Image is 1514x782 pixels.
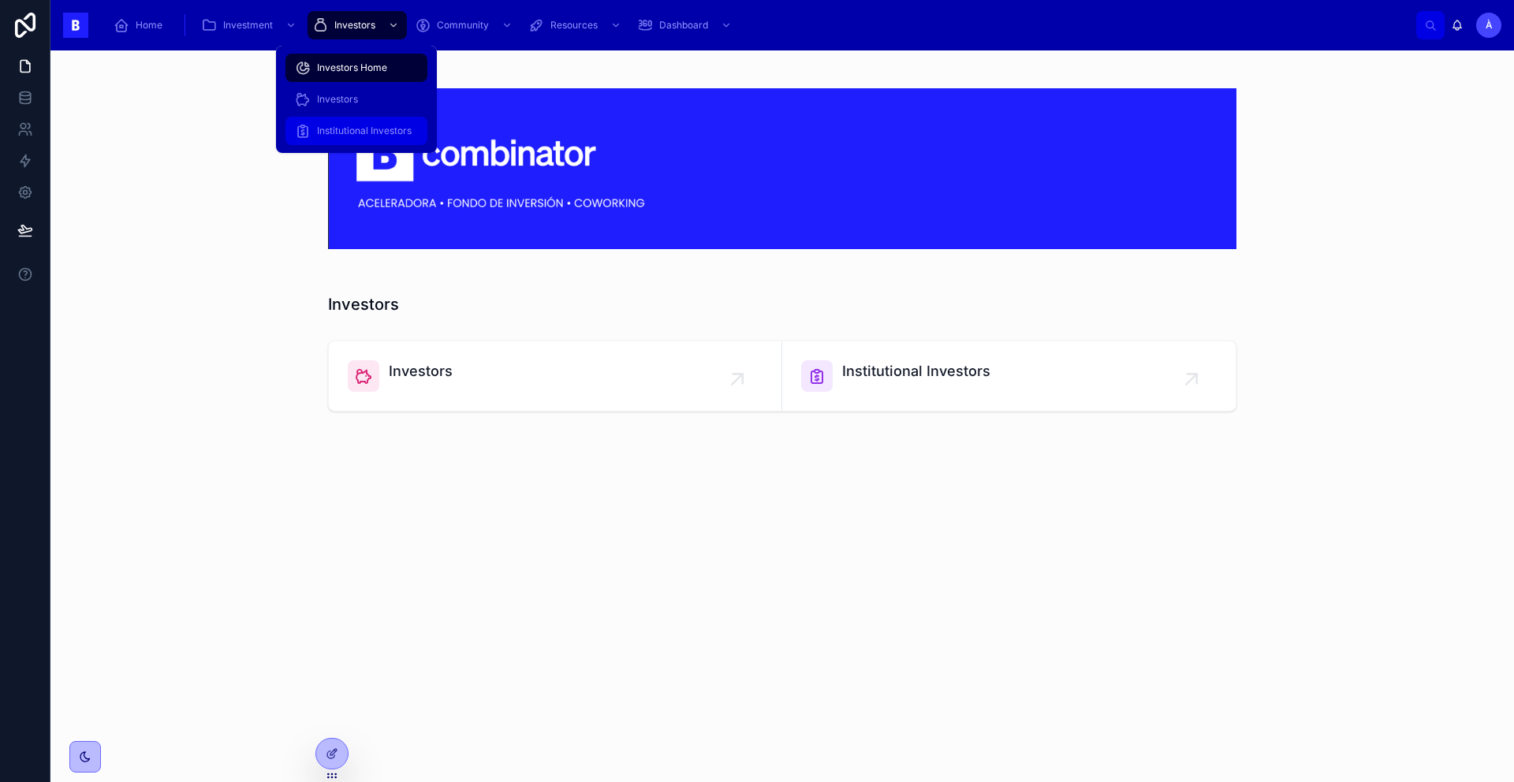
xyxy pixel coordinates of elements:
[410,11,520,39] a: Community
[550,19,598,32] span: Resources
[308,11,407,39] a: Investors
[317,61,387,74] span: Investors Home
[328,88,1236,249] img: 18590-Captura-de-Pantalla-2024-03-07-a-las-17.49.44.png
[317,93,358,106] span: Investors
[334,19,375,32] span: Investors
[317,125,412,137] span: Institutional Investors
[101,8,1416,43] div: scrollable content
[285,54,427,82] a: Investors Home
[328,293,399,315] h1: Investors
[109,11,173,39] a: Home
[389,360,453,382] span: Investors
[842,360,990,382] span: Institutional Investors
[223,19,273,32] span: Investment
[782,341,1236,411] a: Institutional Investors
[285,85,427,114] a: Investors
[1486,19,1493,32] span: À
[524,11,629,39] a: Resources
[659,19,708,32] span: Dashboard
[63,13,88,38] img: App logo
[285,117,427,145] a: Institutional Investors
[437,19,489,32] span: Community
[136,19,162,32] span: Home
[329,341,782,411] a: Investors
[632,11,740,39] a: Dashboard
[196,11,304,39] a: Investment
